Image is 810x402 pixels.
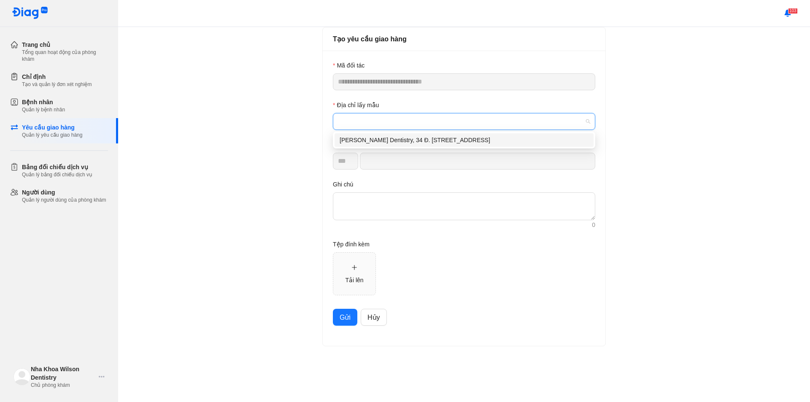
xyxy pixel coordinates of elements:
div: Trang chủ [22,40,108,49]
button: Gửi [333,309,357,326]
div: Tải lên [345,275,363,285]
div: Quản lý bệnh nhân [22,106,65,113]
div: Quản lý người dùng của phòng khám [22,197,106,203]
div: Người dùng [22,188,106,197]
div: Wilson Dentistry, 34 Đ. Nguyễn Thị Minh Khai, Đa Kao, Quận 1, Thành phố Hồ Chí Minh 70000 [335,133,594,147]
label: Tệp đính kèm [333,240,370,249]
div: Nha Khoa Wilson Dentistry [31,365,95,382]
label: Ghi chú [333,180,353,189]
div: Yêu cầu giao hàng [22,123,82,132]
div: Quản lý yêu cầu giao hàng [22,132,82,138]
span: Hủy [367,312,380,323]
button: Hủy [361,309,387,326]
div: Chủ phòng khám [31,382,95,389]
img: logo [13,368,30,385]
img: logo [12,7,48,20]
label: Mã đối tác [333,61,364,70]
span: 103 [788,8,798,14]
span: Gửi [340,312,351,323]
div: [PERSON_NAME] Dentistry, 34 Đ. [STREET_ADDRESS] [340,135,589,145]
div: Quản lý bảng đối chiếu dịch vụ [22,171,92,178]
div: Bảng đối chiếu dịch vụ [22,163,92,171]
div: Chỉ định [22,73,92,81]
span: plus [351,264,357,270]
div: Bệnh nhân [22,98,65,106]
div: Tổng quan hoạt động của phòng khám [22,49,108,62]
div: Tạo yêu cầu giao hàng [333,34,595,44]
label: Địa chỉ lấy mẫu [333,100,379,110]
div: Tạo và quản lý đơn xét nghiệm [22,81,92,88]
span: plusTải lên [333,253,375,295]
